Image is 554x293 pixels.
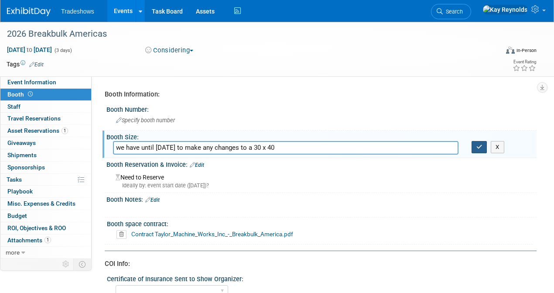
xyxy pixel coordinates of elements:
span: Staff [7,103,21,110]
div: 2026 Breakbulk Americas [4,26,491,42]
div: Certificate of Insurance Sent to Show Organizer: [107,272,533,283]
a: Asset Reservations1 [0,125,91,137]
span: Shipments [7,152,37,159]
a: ROI, Objectives & ROO [0,222,91,234]
span: ROI, Objectives & ROO [7,224,66,231]
span: Misc. Expenses & Credits [7,200,75,207]
div: Ideally by: event start date ([DATE])? [116,182,530,190]
div: Booth space contract: [107,217,533,228]
div: Event Rating [513,60,536,64]
a: Search [431,4,471,19]
span: 1 [62,128,68,134]
span: Sponsorships [7,164,45,171]
span: [DATE] [DATE] [7,46,52,54]
td: Tags [7,60,44,69]
a: Attachments1 [0,234,91,246]
span: Event Information [7,79,56,86]
div: Event Format [459,45,537,59]
span: more [6,249,20,256]
div: Booth Size: [106,131,537,141]
span: Attachments [7,237,51,244]
div: Need to Reserve [113,171,530,190]
span: to [25,46,34,53]
a: Event Information [0,76,91,88]
img: ExhibitDay [7,7,51,16]
a: Playbook [0,186,91,197]
a: Contract Taylor_Machine_Works_Inc_-_Breakbulk_America.pdf [131,231,293,238]
span: Specify booth number [116,117,175,124]
img: Format-Inperson.png [506,47,515,54]
div: COI Info: [105,259,530,269]
span: Tasks [7,176,22,183]
a: Sponsorships [0,162,91,173]
span: Booth not reserved yet [26,91,34,97]
a: Tasks [0,174,91,186]
a: Edit [29,62,44,68]
span: Tradeshows [61,8,94,15]
a: Shipments [0,149,91,161]
span: (3 days) [54,48,72,53]
div: Booth Number: [106,103,537,114]
span: Budget [7,212,27,219]
a: Edit [145,197,160,203]
a: Edit [190,162,204,168]
div: Booth Reservation & Invoice: [106,158,537,169]
span: Search [443,8,463,15]
a: more [0,247,91,259]
span: Giveaways [7,139,36,146]
div: Booth Notes: [106,193,537,204]
span: Booth [7,91,34,98]
span: Travel Reservations [7,115,61,122]
td: Toggle Event Tabs [74,259,92,270]
a: Budget [0,210,91,222]
div: In-Person [516,47,537,54]
button: X [491,141,504,153]
a: Staff [0,101,91,113]
button: Considering [142,46,197,55]
a: Booth [0,89,91,100]
span: 1 [44,237,51,243]
a: Travel Reservations [0,113,91,124]
td: Personalize Event Tab Strip [58,259,74,270]
img: Kay Reynolds [482,5,528,14]
div: Booth Information: [105,90,530,99]
span: Asset Reservations [7,127,68,134]
a: Delete attachment? [116,231,130,238]
a: Giveaways [0,137,91,149]
span: Playbook [7,188,33,195]
a: Misc. Expenses & Credits [0,198,91,210]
